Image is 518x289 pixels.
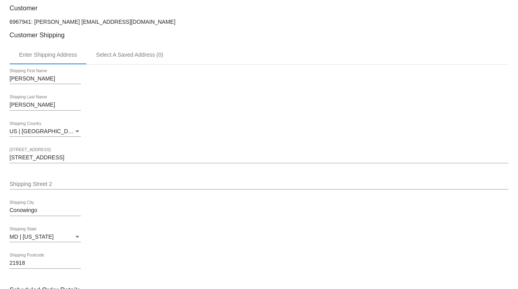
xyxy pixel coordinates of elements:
input: Shipping Postcode [10,260,81,266]
h3: Customer Shipping [10,31,508,39]
p: 6967941: [PERSON_NAME] [EMAIL_ADDRESS][DOMAIN_NAME] [10,19,508,25]
mat-select: Shipping State [10,234,81,240]
input: Shipping Street 1 [10,155,508,161]
span: US | [GEOGRAPHIC_DATA] [10,128,80,134]
input: Shipping Last Name [10,102,81,108]
mat-select: Shipping Country [10,128,81,135]
input: Shipping First Name [10,76,81,82]
input: Shipping City [10,207,81,214]
input: Shipping Street 2 [10,181,508,188]
div: Select A Saved Address (0) [96,52,163,58]
div: Enter Shipping Address [19,52,77,58]
span: MD | [US_STATE] [10,233,54,240]
h3: Customer [10,4,508,12]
